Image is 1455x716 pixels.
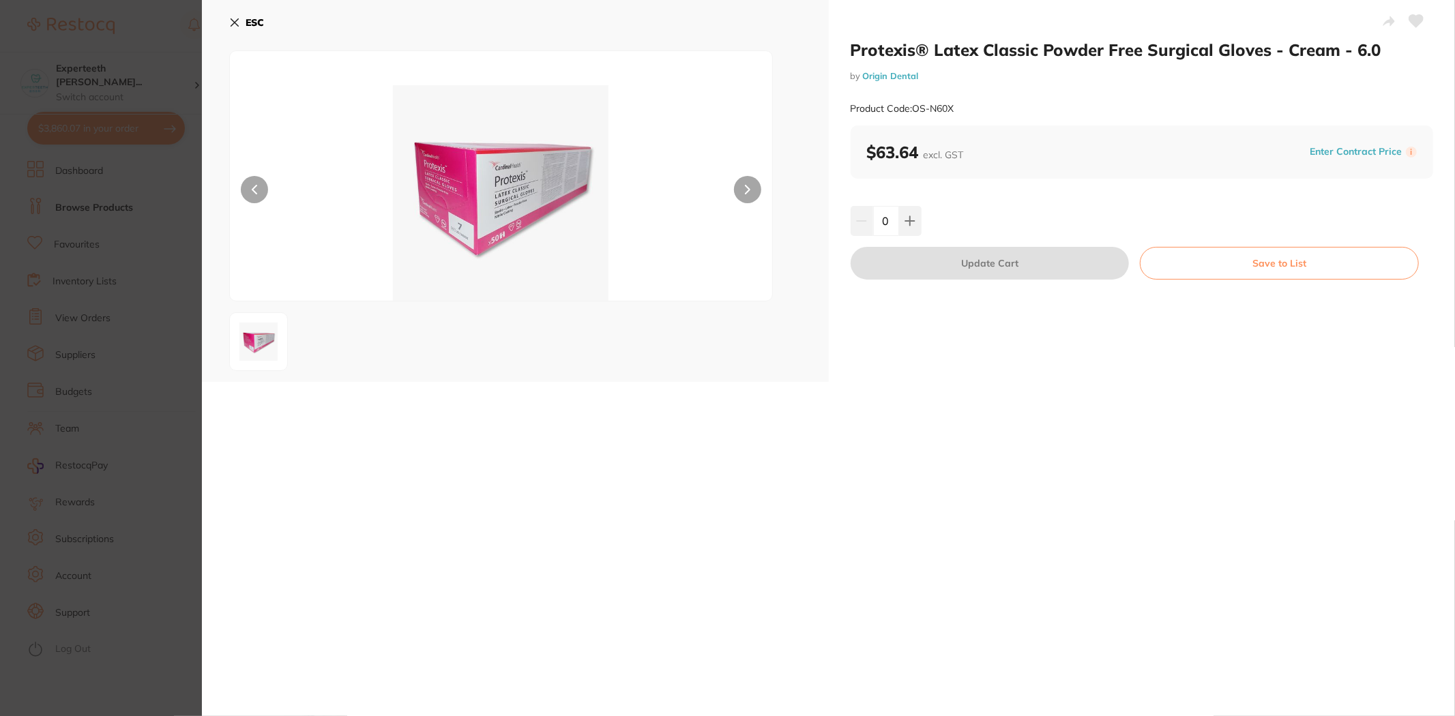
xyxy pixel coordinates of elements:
small: Product Code: OS-N60X [851,103,954,115]
label: i [1406,147,1417,158]
small: by [851,71,1434,81]
b: ESC [246,16,264,29]
b: $63.64 [867,142,964,162]
button: Update Cart [851,247,1130,280]
img: b3MtbjcweC1qcGc [234,317,283,366]
span: excl. GST [924,149,964,161]
button: Enter Contract Price [1306,145,1406,158]
button: ESC [229,11,264,34]
a: Origin Dental [863,70,919,81]
img: b3MtbjcweC1qcGc [338,85,664,301]
button: Save to List [1140,247,1419,280]
h2: Protexis® Latex Classic Powder Free Surgical Gloves - Cream - 6.0 [851,40,1434,60]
